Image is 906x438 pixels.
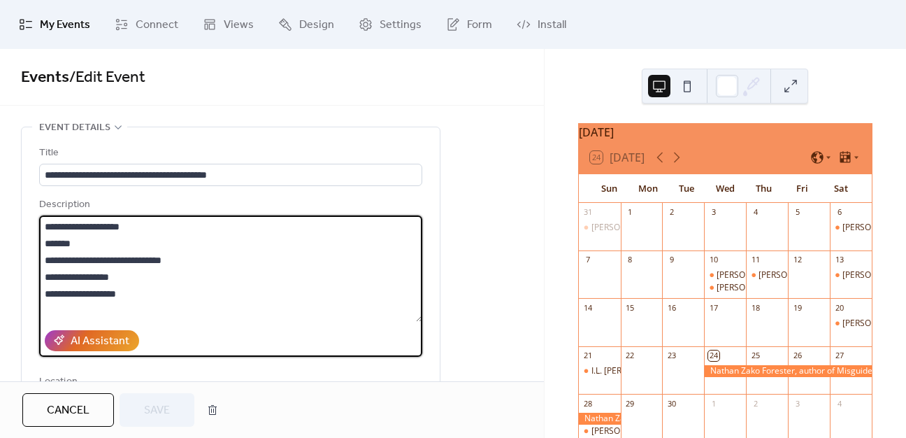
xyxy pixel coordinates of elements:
span: My Events [40,17,90,34]
span: / Edit Event [69,62,145,93]
div: Theodore J. King and T. Gavin King, authors of Cowboy Bethlehem [704,269,746,281]
div: 31 [583,207,594,218]
div: Tue [667,175,705,203]
div: 12 [792,255,803,265]
div: Marisa Catanzaro, author of The Next Generation: Authentic Italian Cooking [830,318,872,330]
div: [DATE] [579,124,872,141]
div: 1 [625,207,635,218]
span: Cancel [47,402,89,419]
div: 3 [708,207,719,218]
div: Falia Koppe, author of Sisterhood Eternal [830,222,872,234]
div: Mon [628,175,667,203]
a: Views [192,6,264,43]
div: 18 [750,302,761,313]
div: Description [39,197,419,213]
div: 13 [834,255,844,265]
div: Rodney Phillips, author of Dissension: A Disagreement that Leads to Discord [579,425,621,437]
div: Nathan Zako Forester, author of Misguided: Book One Of The Memories Trilogy [704,365,872,377]
span: Settings [380,17,422,34]
a: My Events [8,6,101,43]
a: Events [21,62,69,93]
div: 25 [750,351,761,361]
div: Falia Koppe, author of Sisterhood Eternal [579,222,621,234]
div: [PERSON_NAME], author of Sisterhood Eternal [591,222,771,234]
div: I.L. [PERSON_NAME], author of Beyond [591,365,741,377]
div: 8 [625,255,635,265]
span: Event details [39,120,110,136]
div: 30 [666,398,677,409]
div: 21 [583,351,594,361]
div: 14 [583,302,594,313]
div: Linda Lee Cermak Kocan, author of Harvesting Memories [746,269,788,281]
div: 17 [708,302,719,313]
div: 5 [792,207,803,218]
span: Design [299,17,334,34]
a: Design [268,6,345,43]
div: 26 [792,351,803,361]
div: 16 [666,302,677,313]
div: 23 [666,351,677,361]
div: Cheryl Williams, author of A Lesson a Day: A Child’s Way and More! [830,269,872,281]
div: 28 [583,398,594,409]
div: 4 [834,398,844,409]
div: I.L. Middleton, author of Beyond [579,365,621,377]
a: Settings [348,6,432,43]
div: Nathan Zako Forester, author of Misguided: Book One Of The Memories Trilogy [579,413,621,425]
div: 9 [666,255,677,265]
div: 4 [750,207,761,218]
a: Install [506,6,577,43]
div: 2 [666,207,677,218]
div: 19 [792,302,803,313]
div: 29 [625,398,635,409]
div: Wed [706,175,745,203]
button: AI Assistant [45,330,139,351]
div: Sun [590,175,628,203]
span: Views [224,17,254,34]
div: Location [39,374,419,390]
div: 27 [834,351,844,361]
div: 1 [708,398,719,409]
span: Install [538,17,566,34]
button: Cancel [22,393,114,427]
div: [PERSON_NAME], author of Dissension: A Disagreement that Leads to Discord [591,425,894,437]
div: 22 [625,351,635,361]
div: Sat [822,175,861,203]
div: Thu [745,175,783,203]
div: 3 [792,398,803,409]
div: 20 [834,302,844,313]
div: 2 [750,398,761,409]
span: Connect [136,17,178,34]
div: 6 [834,207,844,218]
div: Fri [783,175,821,203]
div: Leonard J. Lehrman, author of Continuator: The Autobiography of a Socially-Conscious, Cosmopolita... [704,282,746,294]
div: AI Assistant [71,333,129,350]
span: Form [467,17,492,34]
a: Form [436,6,503,43]
div: 24 [708,351,719,361]
div: 10 [708,255,719,265]
div: 15 [625,302,635,313]
div: 11 [750,255,761,265]
div: Title [39,145,419,162]
div: 7 [583,255,594,265]
a: Connect [104,6,189,43]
